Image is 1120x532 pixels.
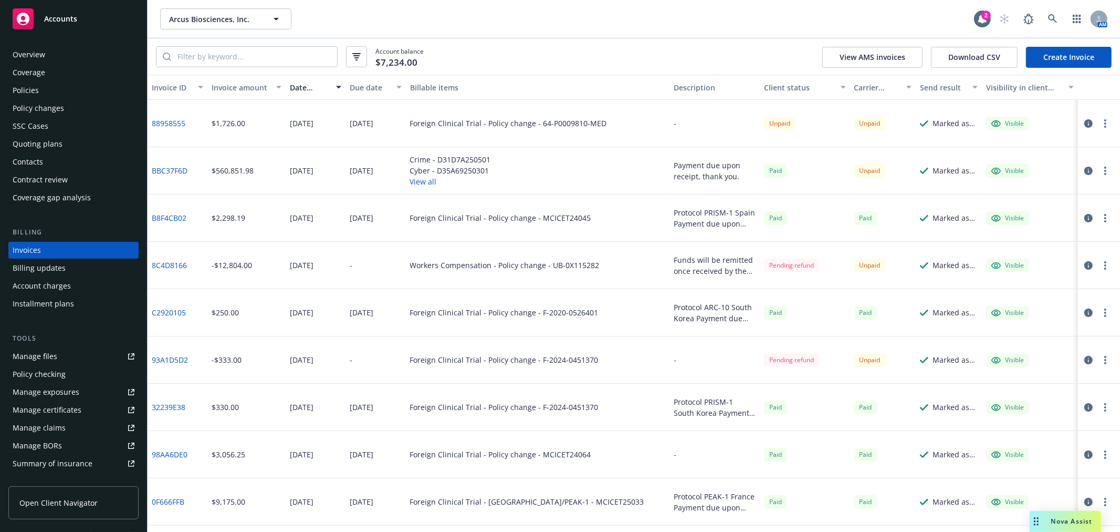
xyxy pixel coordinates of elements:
[8,455,139,472] a: Summary of insurance
[410,118,607,129] div: Foreign Clinical Trial - Policy change - 64-P0009810-MED
[674,354,677,365] div: -
[290,449,313,460] div: [DATE]
[410,307,599,318] div: Foreign Clinical Trial - Policy change - F-2020-0526401
[764,495,787,508] span: Paid
[8,333,139,344] div: Tools
[764,164,787,177] span: Paid
[8,402,139,418] a: Manage certificates
[822,47,923,68] button: View AMS invoices
[8,227,139,238] div: Billing
[212,496,245,507] div: $9,175.00
[764,211,787,224] div: Paid
[8,437,139,454] a: Manage BORs
[290,496,313,507] div: [DATE]
[350,307,373,318] div: [DATE]
[854,448,877,461] div: Paid
[8,420,139,436] a: Manage claims
[933,449,978,460] div: Marked as sent
[933,354,978,365] div: Marked as sent
[290,82,330,93] div: Date issued
[44,15,77,23] span: Accounts
[152,212,186,223] a: B8F4CB02
[8,171,139,188] a: Contract review
[212,449,245,460] div: $3,056.25
[410,260,600,271] div: Workers Compensation - Policy change - UB-0X115282
[152,354,188,365] a: 93A1D5D2
[991,450,1024,459] div: Visible
[991,497,1024,507] div: Visible
[152,496,184,507] a: 0F666FFB
[410,154,491,165] div: Crime - D31D7A250501
[410,212,591,223] div: Foreign Clinical Trial - Policy change - MCICET24045
[933,212,978,223] div: Marked as sent
[764,401,787,414] div: Paid
[13,189,91,206] div: Coverage gap analysis
[152,82,192,93] div: Invoice ID
[854,211,877,224] div: Paid
[152,118,185,129] a: 88958555
[410,176,491,187] button: View all
[854,259,886,272] div: Unpaid
[410,449,591,460] div: Foreign Clinical Trial - Policy change - MCICET24064
[674,302,756,324] div: Protocol ARC-10 South Korea Payment due upon receipt. Thank you.
[212,165,254,176] div: $560,851.98
[854,306,877,319] div: Paid
[163,53,171,61] svg: Search
[152,165,187,176] a: BBC37F6D
[410,354,599,365] div: Foreign Clinical Trial - Policy change - F-2024-0451370
[674,118,677,129] div: -
[13,100,64,117] div: Policy changes
[212,118,245,129] div: $1,726.00
[212,260,252,271] div: -$12,804.00
[286,75,346,100] button: Date issued
[290,118,313,129] div: [DATE]
[290,212,313,223] div: [DATE]
[8,154,139,170] a: Contacts
[854,164,886,177] div: Unpaid
[8,100,139,117] a: Policy changes
[764,306,787,319] div: Paid
[13,260,66,277] div: Billing updates
[1030,511,1043,532] div: Drag to move
[8,4,139,34] a: Accounts
[152,402,185,413] a: 32239E38
[1030,511,1101,532] button: Nova Assist
[8,366,139,383] a: Policy checking
[152,260,187,271] a: 8C4D8166
[933,165,978,176] div: Marked as sent
[1018,8,1039,29] a: Report a Bug
[13,473,80,490] div: Policy AI ingestions
[350,260,352,271] div: -
[933,260,978,271] div: Marked as sent
[152,449,187,460] a: 98AA6DE0
[8,242,139,259] a: Invoices
[160,8,291,29] button: Arcus Biosciences, Inc.
[991,166,1024,176] div: Visible
[991,403,1024,412] div: Visible
[1042,8,1063,29] a: Search
[991,213,1024,223] div: Visible
[290,354,313,365] div: [DATE]
[674,160,756,182] div: Payment due upon receipt, thank you.
[406,75,670,100] button: Billable items
[764,117,795,130] div: Unpaid
[152,307,186,318] a: C2920105
[13,366,66,383] div: Policy checking
[410,165,491,176] div: Cyber - D35A69250301
[1066,8,1087,29] a: Switch app
[8,46,139,63] a: Overview
[8,384,139,401] span: Manage exposures
[350,212,373,223] div: [DATE]
[982,75,1078,100] button: Visibility in client dash
[350,496,373,507] div: [DATE]
[991,119,1024,128] div: Visible
[674,491,756,513] div: Protocol PEAK-1 France Payment due upon receipt. Thank you.
[8,189,139,206] a: Coverage gap analysis
[8,295,139,312] a: Installment plans
[350,354,352,365] div: -
[212,307,239,318] div: $250.00
[991,261,1024,270] div: Visible
[13,118,48,135] div: SSC Cases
